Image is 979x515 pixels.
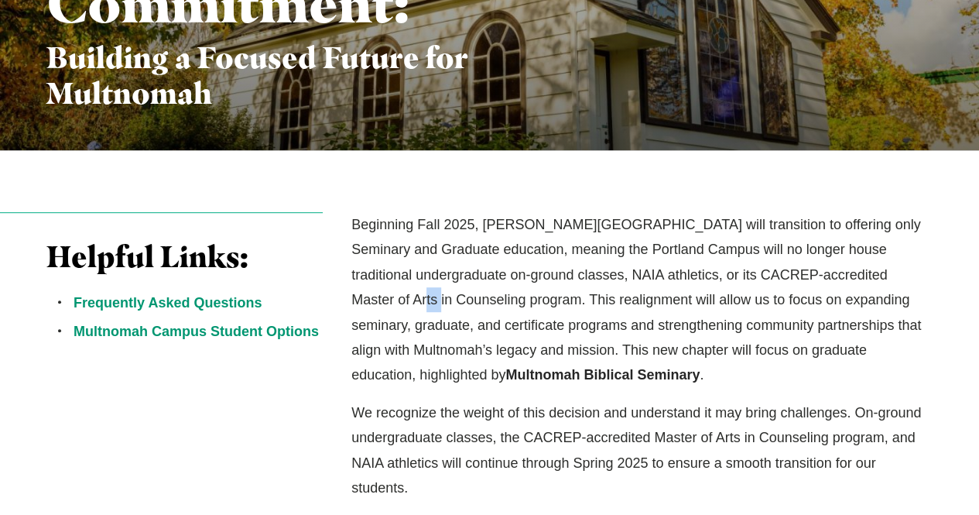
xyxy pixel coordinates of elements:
[46,40,637,112] h3: Building a Focused Future for Multnomah
[46,239,323,275] h3: Helpful Links:
[351,212,933,388] p: Beginning Fall 2025, [PERSON_NAME][GEOGRAPHIC_DATA] will transition to offering only Seminary and...
[74,295,262,311] a: Frequently Asked Questions
[74,324,319,339] a: Multnomah Campus Student Options
[351,400,933,501] p: We recognize the weight of this decision and understand it may bring challenges. On-ground underg...
[505,367,700,383] strong: Multnomah Biblical Seminary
